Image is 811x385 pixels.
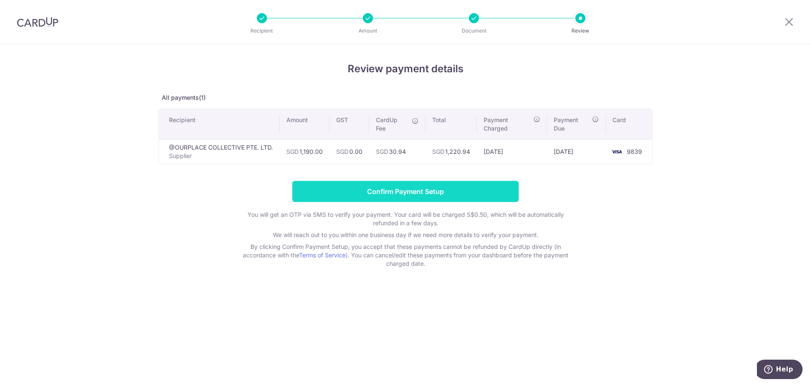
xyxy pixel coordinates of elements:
span: SGD [336,148,348,155]
th: GST [329,109,369,139]
span: SGD [376,148,388,155]
p: Review [549,27,612,35]
td: [DATE] [477,139,547,164]
img: CardUp [17,17,58,27]
p: Recipient [231,27,293,35]
span: Payment Charged [484,116,531,133]
img: <span class="translation_missing" title="translation missing: en.account_steps.new_confirm_form.b... [608,147,625,157]
span: Payment Due [554,116,590,133]
h4: Review payment details [158,61,653,76]
span: 9839 [627,148,642,155]
span: SGD [286,148,299,155]
td: 1,220.94 [425,139,477,164]
p: All payments(1) [158,93,653,102]
td: 0.00 [329,139,369,164]
th: Recipient [159,109,280,139]
a: Terms of Service [299,251,346,259]
td: 1,190.00 [280,139,329,164]
td: @OURPLACE COLLECTIVE PTE. LTD. [159,139,280,164]
th: Card [606,109,652,139]
iframe: Opens a widget where you can find more information [757,360,803,381]
td: 30.94 [369,139,425,164]
p: Amount [337,27,399,35]
span: SGD [432,148,444,155]
input: Confirm Payment Setup [292,181,519,202]
th: Total [425,109,477,139]
p: You will get an OTP via SMS to verify your payment. Your card will be charged S$0.50, which will ... [237,210,574,227]
p: Supplier [169,152,273,160]
p: Document [443,27,505,35]
p: We will reach out to you within one business day if we need more details to verify your payment. [237,231,574,239]
th: Amount [280,109,329,139]
p: By clicking Confirm Payment Setup, you accept that these payments cannot be refunded by CardUp di... [237,243,574,268]
td: [DATE] [547,139,606,164]
span: CardUp Fee [376,116,408,133]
